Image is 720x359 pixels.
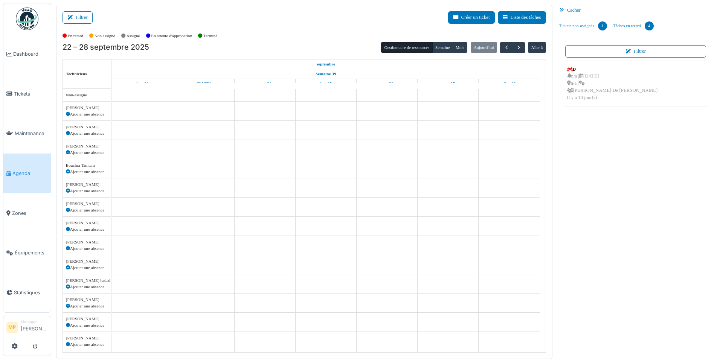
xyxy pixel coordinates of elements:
button: Mois [453,42,468,53]
div: Bouchra Tamtam [66,162,108,169]
div: [PERSON_NAME] [66,143,108,149]
div: [PERSON_NAME] [66,201,108,207]
a: MP Manager[PERSON_NAME] [6,319,48,337]
a: 26 septembre 2025 [379,79,395,88]
label: En retard [68,33,83,39]
button: Liste des tâches [498,11,546,24]
div: Ajouter une absence [66,188,108,194]
span: Dashboard [13,50,48,58]
span: Statistiques [14,289,48,296]
a: Tâches en retard [610,16,657,36]
a: 28 septembre 2025 [500,79,517,88]
span: Équipements [15,249,48,256]
a: 22 septembre 2025 [134,79,150,88]
span: Maintenance [15,130,48,137]
div: [PERSON_NAME] [66,105,108,111]
h2: 22 – 28 septembre 2025 [63,43,149,52]
a: 25 septembre 2025 [318,79,334,88]
div: Ajouter une absence [66,303,108,309]
a: Agenda [3,154,51,193]
a: 22 septembre 2025 [315,59,337,69]
a: Statistiques [3,273,51,313]
button: Filtrer [565,45,706,58]
div: [PERSON_NAME] [66,124,108,130]
div: D [567,66,658,73]
div: [PERSON_NAME] [66,297,108,303]
div: [PERSON_NAME] [66,220,108,226]
button: Semaine [432,42,453,53]
span: Techniciens [66,71,87,76]
div: [PERSON_NAME] [66,316,108,322]
div: 4 [645,21,654,30]
button: Aujourd'hui [471,42,497,53]
div: Ajouter une absence [66,265,108,271]
a: D n/a |[DATE] n/a | [PERSON_NAME] De [PERSON_NAME]Il y a 10 jour(s) [565,64,660,103]
button: Filtrer [63,11,93,24]
label: Terminé [203,33,217,39]
div: Cacher [556,5,715,16]
label: Non assigné [95,33,115,39]
a: Maintenance [3,114,51,154]
button: Aller à [528,42,546,53]
label: En attente d'approbation [151,33,192,39]
span: Zones [12,210,48,217]
a: 24 septembre 2025 [256,79,273,88]
div: Manager [21,319,48,325]
div: [PERSON_NAME] [66,258,108,265]
div: Ajouter une absence [66,322,108,329]
a: Tickets non-assignés [556,16,610,36]
a: 23 septembre 2025 [195,79,213,88]
div: [PERSON_NAME] [66,335,108,341]
div: Ajouter une absence [66,149,108,156]
div: Ajouter une absence [66,226,108,233]
div: Ajouter une absence [66,111,108,117]
button: Gestionnaire de ressources [381,42,432,53]
a: Dashboard [3,34,51,74]
li: MP [6,322,18,333]
div: Ajouter une absence [66,284,108,290]
span: Tickets [14,90,48,97]
div: n/a | [DATE] n/a | [PERSON_NAME] De [PERSON_NAME] Il y a 10 jour(s) [567,73,658,102]
button: Précédent [500,42,513,53]
div: Non-assigné [66,92,108,98]
img: Badge_color-CXgf-gQk.svg [16,8,38,30]
li: [PERSON_NAME] [21,319,48,335]
div: Ajouter une absence [66,245,108,252]
a: Zones [3,193,51,233]
a: Semaine 39 [314,69,338,79]
a: 27 septembre 2025 [439,79,457,88]
div: Ajouter une absence [66,341,108,348]
div: [PERSON_NAME] hadad [66,277,108,284]
div: [PERSON_NAME] [66,239,108,245]
div: Ajouter une absence [66,207,108,213]
div: [PERSON_NAME] [66,181,108,188]
button: Suivant [513,42,525,53]
a: Équipements [3,233,51,273]
div: Ajouter une absence [66,169,108,175]
a: Tickets [3,74,51,114]
label: Assigné [127,33,140,39]
div: 1 [598,21,607,30]
span: Agenda [12,170,48,177]
button: Créer un ticket [448,11,495,24]
div: Ajouter une absence [66,130,108,137]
